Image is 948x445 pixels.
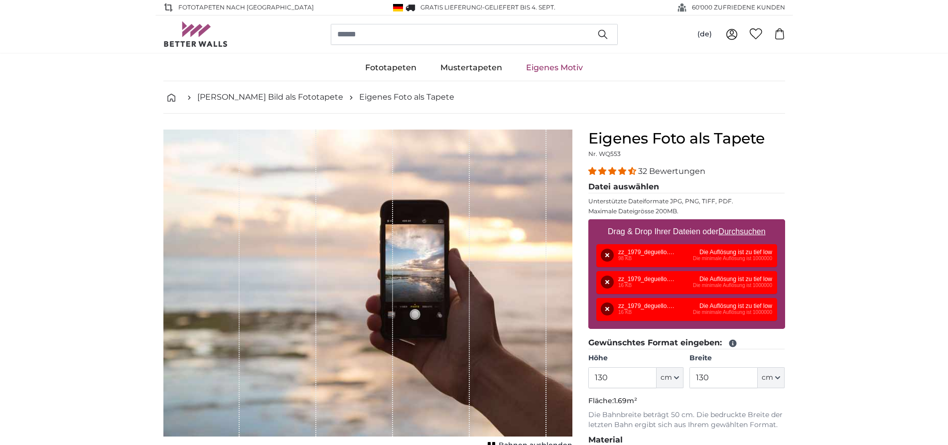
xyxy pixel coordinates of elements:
[485,3,555,11] span: Geliefert bis 4. Sept.
[420,3,482,11] span: GRATIS Lieferung!
[163,21,228,47] img: Betterwalls
[758,367,785,388] button: cm
[588,181,785,193] legend: Datei auswählen
[689,25,720,43] button: (de)
[197,91,343,103] a: [PERSON_NAME] Bild als Fototapete
[163,81,785,114] nav: breadcrumbs
[588,207,785,215] p: Maximale Dateigrösse 200MB.
[588,337,785,349] legend: Gewünschtes Format eingeben:
[614,396,637,405] span: 1.69m²
[353,55,428,81] a: Fototapeten
[588,197,785,205] p: Unterstützte Dateiformate JPG, PNG, TIFF, PDF.
[588,396,785,406] p: Fläche:
[718,227,765,236] u: Durchsuchen
[638,166,705,176] span: 32 Bewertungen
[178,3,314,12] span: Fototapeten nach [GEOGRAPHIC_DATA]
[588,130,785,148] h1: Eigenes Foto als Tapete
[588,410,785,430] p: Die Bahnbreite beträgt 50 cm. Die bedruckte Breite der letzten Bahn ergibt sich aus Ihrem gewählt...
[762,373,773,383] span: cm
[588,166,638,176] span: 4.31 stars
[588,353,683,363] label: Höhe
[514,55,595,81] a: Eigenes Motiv
[604,222,770,242] label: Drag & Drop Ihrer Dateien oder
[482,3,555,11] span: -
[428,55,514,81] a: Mustertapeten
[359,91,454,103] a: Eigenes Foto als Tapete
[689,353,785,363] label: Breite
[661,373,672,383] span: cm
[657,367,683,388] button: cm
[393,4,403,11] img: Deutschland
[588,150,621,157] span: Nr. WQ553
[692,3,785,12] span: 60'000 ZUFRIEDENE KUNDEN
